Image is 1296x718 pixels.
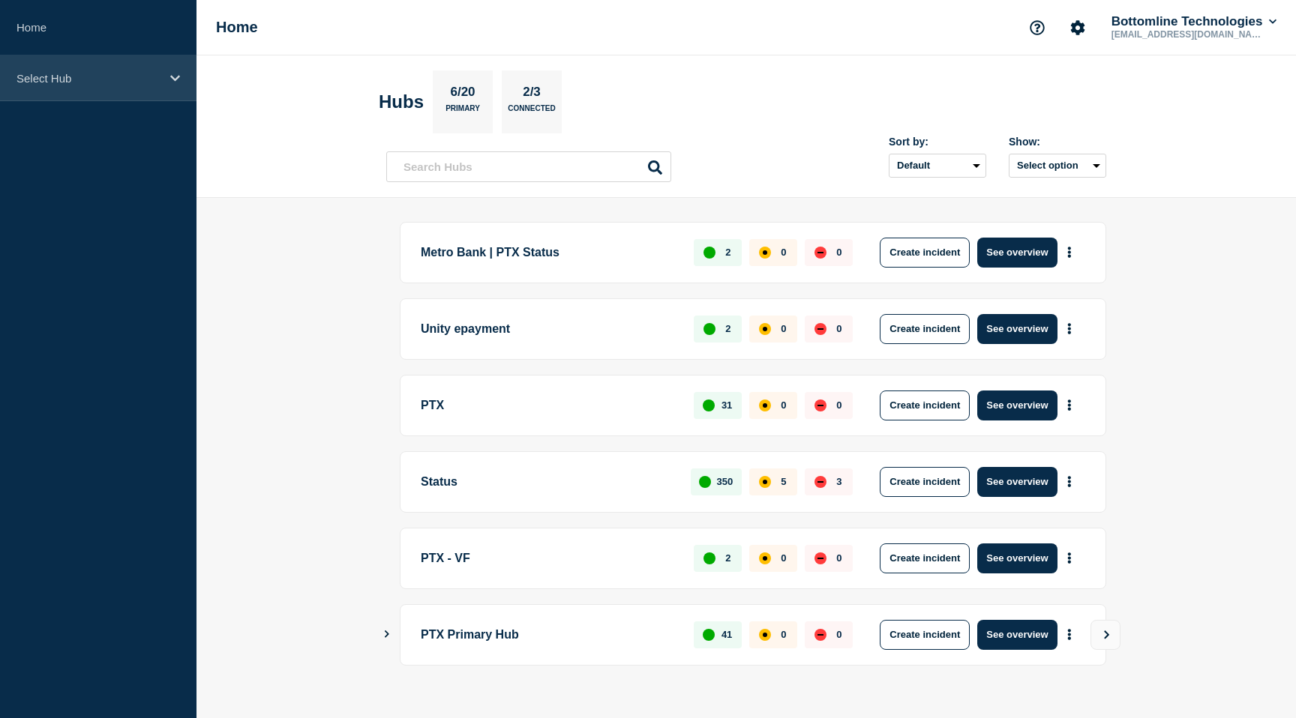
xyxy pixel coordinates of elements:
[759,323,771,335] div: affected
[759,629,771,641] div: affected
[703,247,715,259] div: up
[703,323,715,335] div: up
[814,247,826,259] div: down
[717,476,733,487] p: 350
[1021,12,1053,43] button: Support
[379,91,424,112] h2: Hubs
[721,629,732,640] p: 41
[977,467,1057,497] button: See overview
[814,552,826,564] div: down
[880,543,970,573] button: Create incident
[880,238,970,268] button: Create incident
[725,247,730,258] p: 2
[880,314,970,344] button: Create incident
[421,467,673,497] p: Status
[814,629,826,641] div: down
[759,552,771,564] div: affected
[781,247,786,258] p: 0
[445,85,481,104] p: 6/20
[977,620,1057,650] button: See overview
[977,543,1057,573] button: See overview
[1060,315,1079,343] button: More actions
[814,323,826,335] div: down
[421,390,676,420] p: PTX
[880,390,970,420] button: Create incident
[889,154,986,178] select: Sort by
[1090,620,1120,650] button: View
[1108,14,1279,29] button: Bottomline Technologies
[836,323,841,334] p: 0
[977,238,1057,268] button: See overview
[1060,391,1079,419] button: More actions
[421,314,676,344] p: Unity epayment
[699,476,711,488] div: up
[1060,238,1079,266] button: More actions
[383,629,391,640] button: Show Connected Hubs
[759,476,771,488] div: affected
[889,136,986,148] div: Sort by:
[421,238,676,268] p: Metro Bank | PTX Status
[16,72,160,85] p: Select Hub
[781,552,786,564] p: 0
[781,323,786,334] p: 0
[386,151,671,182] input: Search Hubs
[814,476,826,488] div: down
[836,629,841,640] p: 0
[781,629,786,640] p: 0
[836,399,841,411] p: 0
[725,323,730,334] p: 2
[1060,544,1079,572] button: More actions
[814,399,826,411] div: down
[1108,29,1264,40] p: [EMAIL_ADDRESS][DOMAIN_NAME]
[1062,12,1093,43] button: Account settings
[421,543,676,573] p: PTX - VF
[1060,621,1079,648] button: More actions
[880,620,970,650] button: Create incident
[703,552,715,564] div: up
[781,399,786,411] p: 0
[880,467,970,497] button: Create incident
[1009,136,1106,148] div: Show:
[759,247,771,259] div: affected
[836,247,841,258] p: 0
[836,476,841,487] p: 3
[977,314,1057,344] button: See overview
[445,104,480,120] p: Primary
[977,390,1057,420] button: See overview
[781,476,786,487] p: 5
[703,629,715,641] div: up
[1060,468,1079,495] button: More actions
[517,85,547,104] p: 2/3
[1009,154,1106,178] button: Select option
[759,399,771,411] div: affected
[421,620,676,650] p: PTX Primary Hub
[725,552,730,564] p: 2
[216,19,258,36] h1: Home
[836,552,841,564] p: 0
[703,399,715,411] div: up
[721,399,732,411] p: 31
[508,104,555,120] p: Connected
